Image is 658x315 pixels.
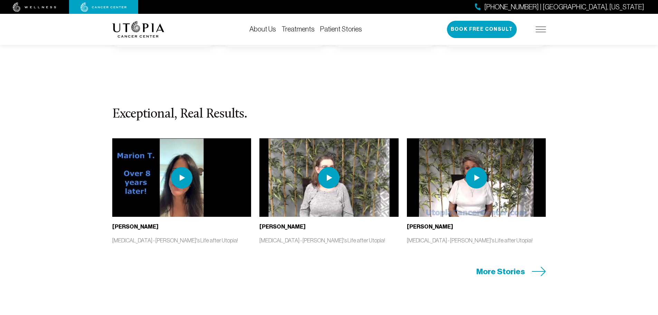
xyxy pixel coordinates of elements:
img: thumbnail [259,138,399,216]
img: icon-hamburger [536,27,546,32]
button: Book Free Consult [447,21,517,38]
img: play icon [171,167,192,188]
img: play icon [466,167,487,188]
a: Patient Stories [320,25,362,33]
a: Treatments [282,25,315,33]
p: [MEDICAL_DATA] - [PERSON_NAME]'s Life after Utopia! [112,237,251,244]
span: More Stories [476,266,525,277]
b: [PERSON_NAME] [407,223,453,230]
h3: Exceptional, Real Results. [112,107,546,122]
b: [PERSON_NAME] [112,223,159,230]
a: More Stories [476,266,546,277]
img: thumbnail [112,138,251,216]
p: [MEDICAL_DATA] - [PERSON_NAME]'s Life after Utopia! [407,237,546,244]
img: logo [112,21,164,38]
img: play icon [318,167,340,188]
span: [PHONE_NUMBER] | [GEOGRAPHIC_DATA], [US_STATE] [484,2,644,12]
img: thumbnail [407,138,546,216]
img: cancer center [80,2,127,12]
p: [MEDICAL_DATA] - [PERSON_NAME]'s Life after Utopia! [259,237,399,244]
b: [PERSON_NAME] [259,223,306,230]
a: About Us [249,25,276,33]
a: [PHONE_NUMBER] | [GEOGRAPHIC_DATA], [US_STATE] [475,2,644,12]
img: wellness [13,2,56,12]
